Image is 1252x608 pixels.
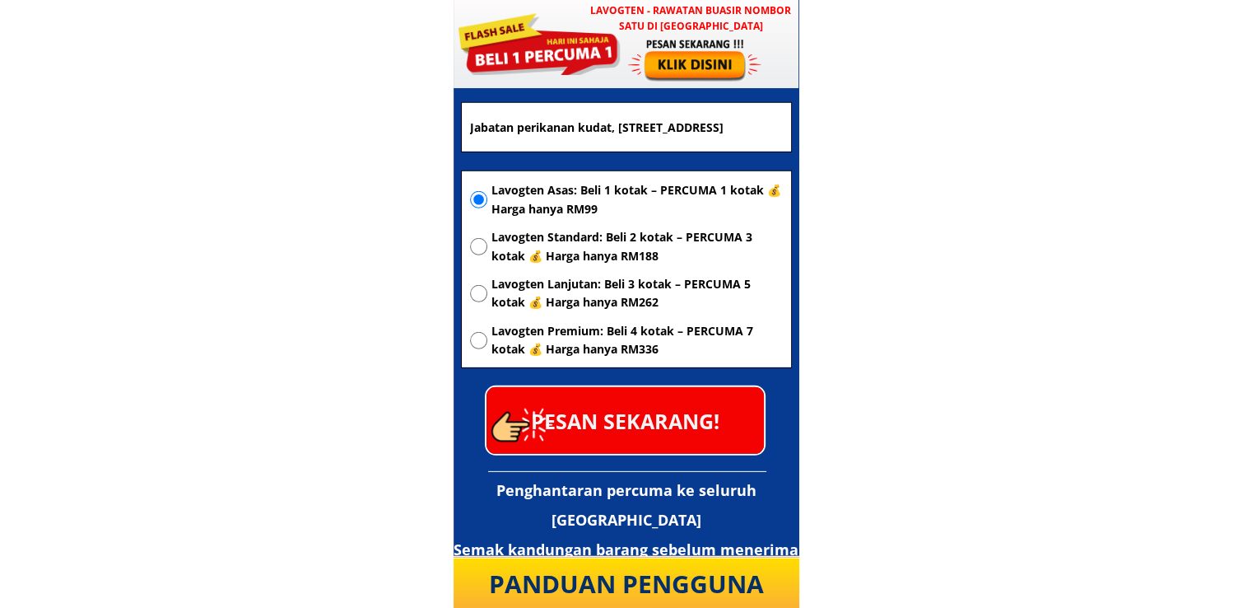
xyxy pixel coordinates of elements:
span: Lavogten Lanjutan: Beli 3 kotak – PERCUMA 5 kotak 💰 Harga hanya RM262 [491,275,783,312]
div: PANDUAN PENGGUNA [467,564,786,604]
input: Alamat [466,103,787,152]
h3: LAVOGTEN - Rawatan Buasir Nombor Satu di [GEOGRAPHIC_DATA] [583,2,798,34]
span: Lavogten Asas: Beli 1 kotak – PERCUMA 1 kotak 💰 Harga hanya RM99 [491,181,783,218]
span: Lavogten Standard: Beli 2 kotak – PERCUMA 3 kotak 💰 Harga hanya RM188 [491,228,783,265]
p: PESAN SEKARANG! [486,387,764,454]
span: Lavogten Premium: Beli 4 kotak – PERCUMA 7 kotak 💰 Harga hanya RM336 [491,322,783,359]
h3: Penghantaran percuma ke seluruh [GEOGRAPHIC_DATA] Semak kandungan barang sebelum menerima [454,475,799,564]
